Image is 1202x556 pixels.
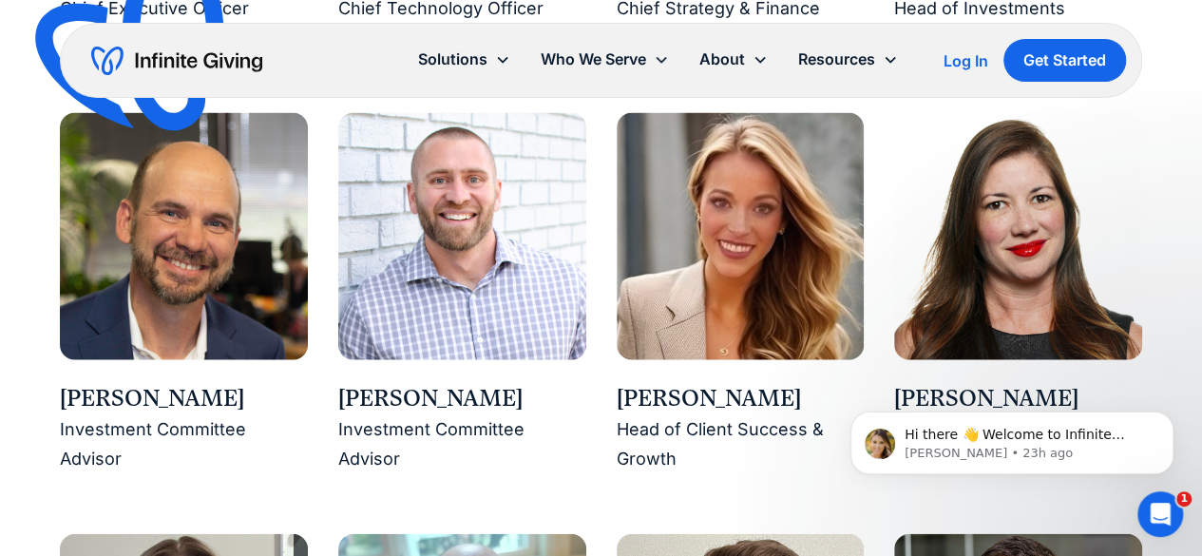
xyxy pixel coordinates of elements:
[822,372,1202,505] iframe: Intercom notifications message
[617,415,865,473] div: Head of Client Success & Growth
[684,39,783,80] div: About
[338,415,586,473] div: Investment Committee Advisor
[944,49,988,72] a: Log In
[338,383,586,415] div: [PERSON_NAME]
[944,53,988,68] div: Log In
[541,47,646,72] div: Who We Serve
[783,39,913,80] div: Resources
[60,383,308,415] div: [PERSON_NAME]
[617,383,865,415] div: [PERSON_NAME]
[91,46,262,76] a: home
[798,47,875,72] div: Resources
[418,47,487,72] div: Solutions
[1137,491,1183,537] iframe: Intercom live chat
[1003,39,1126,82] a: Get Started
[699,47,745,72] div: About
[60,415,308,473] div: Investment Committee Advisor
[403,39,525,80] div: Solutions
[525,39,684,80] div: Who We Serve
[1176,491,1192,507] span: 1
